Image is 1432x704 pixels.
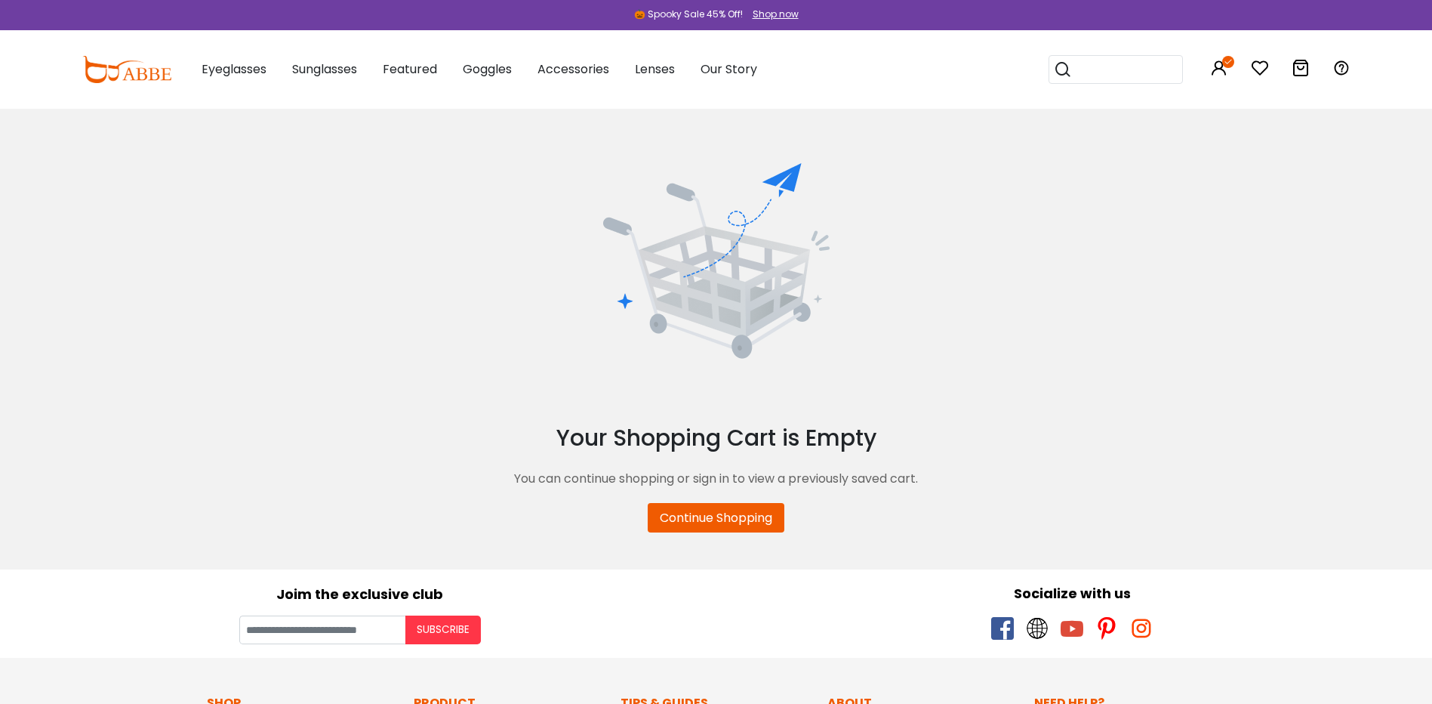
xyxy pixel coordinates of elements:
[71,421,1362,455] div: Your Shopping Cart is Empty
[405,616,481,644] button: Subscribe
[239,616,405,644] input: Your email
[991,617,1014,640] span: facebook
[648,503,784,533] a: Continue Shopping
[202,60,266,78] span: Eyeglasses
[463,60,512,78] span: Goggles
[634,8,743,21] div: 🎃 Spooky Sale 45% Off!
[292,60,357,78] span: Sunglasses
[1026,617,1049,640] span: twitter
[383,60,437,78] span: Featured
[724,583,1421,604] div: Socialize with us
[1061,617,1083,640] span: youtube
[753,8,799,21] div: Shop now
[603,163,830,360] img: EmptyCart
[1095,617,1118,640] span: pinterest
[635,60,675,78] span: Lenses
[537,60,609,78] span: Accessories
[745,8,799,20] a: Shop now
[11,581,709,604] div: Joim the exclusive club
[82,56,171,83] img: abbeglasses.com
[701,60,757,78] span: Our Story
[71,455,1362,503] div: You can continue shopping or sign in to view a previously saved cart.
[1130,617,1153,640] span: instagram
